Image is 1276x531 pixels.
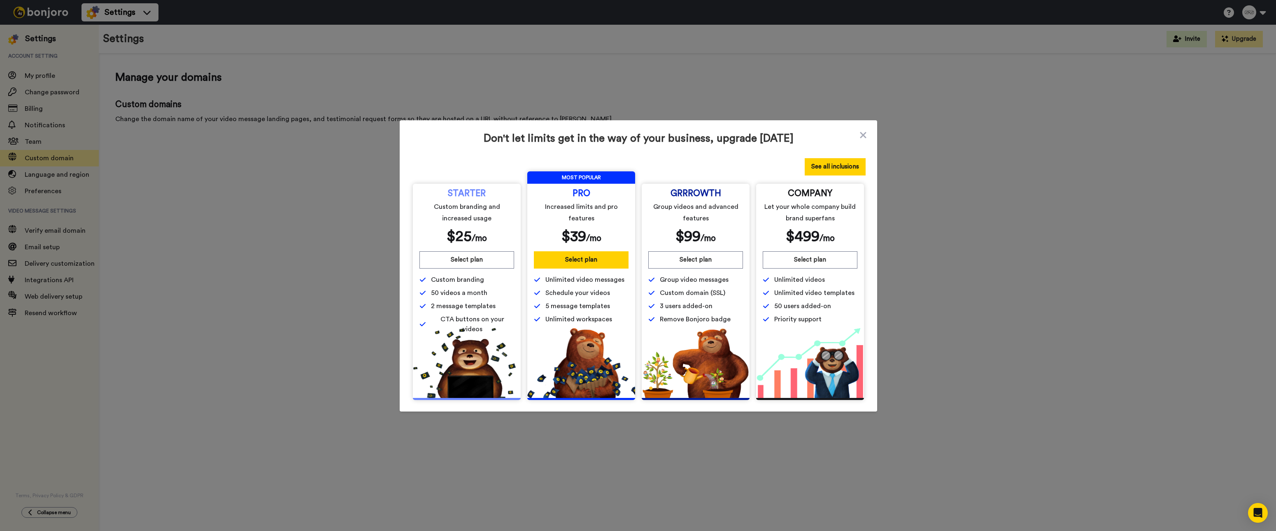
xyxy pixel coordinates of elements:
[660,288,725,298] span: Custom domain (SSL)
[648,251,743,269] button: Select plan
[701,234,716,243] span: /mo
[756,328,864,398] img: baac238c4e1197dfdb093d3ea7416ec4.png
[805,158,866,175] button: See all inclusions
[820,234,835,243] span: /mo
[763,251,857,269] button: Select plan
[447,229,472,244] span: $ 25
[431,301,496,311] span: 2 message templates
[774,288,855,298] span: Unlimited video templates
[642,328,750,398] img: edd2fd70e3428fe950fd299a7ba1283f.png
[573,190,590,197] span: PRO
[431,314,514,334] span: CTA buttons on your videos
[545,275,624,285] span: Unlimited video messages
[431,275,484,285] span: Custom branding
[419,251,514,269] button: Select plan
[411,132,866,145] span: Don't let limits get in the way of your business, upgrade [DATE]
[786,229,820,244] span: $ 499
[534,251,629,269] button: Select plan
[545,314,612,324] span: Unlimited workspaces
[527,171,635,184] span: MOST POPULAR
[561,229,586,244] span: $ 39
[431,288,487,298] span: 50 videos a month
[586,234,601,243] span: /mo
[1248,503,1268,523] div: Open Intercom Messenger
[413,328,521,398] img: 5112517b2a94bd7fef09f8ca13467cef.png
[764,201,856,224] span: Let your whole company build brand superfans
[788,190,832,197] span: COMPANY
[671,190,721,197] span: GRRROWTH
[472,234,487,243] span: /mo
[545,288,610,298] span: Schedule your videos
[660,314,731,324] span: Remove Bonjoro badge
[421,201,513,224] span: Custom branding and increased usage
[536,201,627,224] span: Increased limits and pro features
[774,275,825,285] span: Unlimited videos
[448,190,486,197] span: STARTER
[675,229,701,244] span: $ 99
[650,201,742,224] span: Group videos and advanced features
[660,275,729,285] span: Group video messages
[774,301,831,311] span: 50 users added-on
[660,301,713,311] span: 3 users added-on
[527,328,635,398] img: b5b10b7112978f982230d1107d8aada4.png
[774,314,822,324] span: Priority support
[545,301,610,311] span: 5 message templates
